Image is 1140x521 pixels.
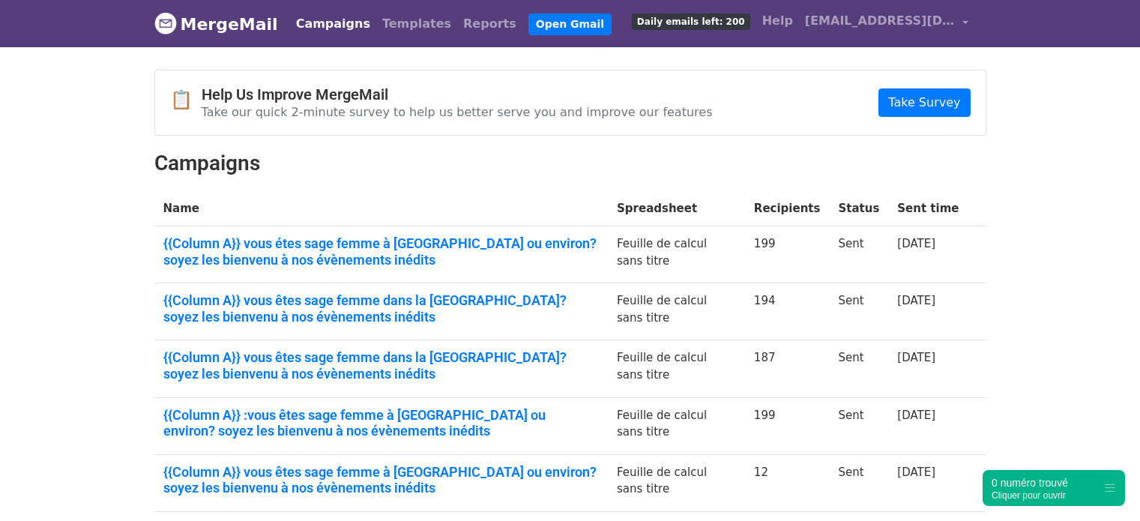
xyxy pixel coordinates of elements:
[878,88,970,117] a: Take Survey
[829,226,888,283] td: Sent
[608,340,745,397] td: Feuille de calcul sans titre
[154,191,609,226] th: Name
[608,226,745,283] td: Feuille de calcul sans titre
[163,464,600,496] a: {{Column A}} vous êtes sage femme à [GEOGRAPHIC_DATA] ou environ? soyez les bienvenu à nos évènem...
[745,191,830,226] th: Recipients
[154,151,986,176] h2: Campaigns
[829,397,888,454] td: Sent
[897,409,935,422] a: [DATE]
[897,294,935,307] a: [DATE]
[163,349,600,382] a: {{Column A}} vous êtes sage femme dans la [GEOGRAPHIC_DATA]? soyez les bienvenu à nos évènements ...
[202,104,713,120] p: Take our quick 2-minute survey to help us better serve you and improve our features
[829,340,888,397] td: Sent
[163,407,600,439] a: {{Column A}} :vous êtes sage femme à [GEOGRAPHIC_DATA] ou environ? soyez les bienvenu à nos évène...
[290,9,376,39] a: Campaigns
[805,12,955,30] span: [EMAIL_ADDRESS][DOMAIN_NAME]
[608,283,745,340] td: Feuille de calcul sans titre
[528,13,612,35] a: Open Gmail
[888,191,968,226] th: Sent time
[608,191,745,226] th: Spreadsheet
[202,85,713,103] h4: Help Us Improve MergeMail
[799,6,974,41] a: [EMAIL_ADDRESS][DOMAIN_NAME]
[170,89,202,111] span: 📋
[376,9,457,39] a: Templates
[608,397,745,454] td: Feuille de calcul sans titre
[745,283,830,340] td: 194
[626,6,756,36] a: Daily emails left: 200
[897,466,935,479] a: [DATE]
[163,292,600,325] a: {{Column A}} vous êtes sage femme dans la [GEOGRAPHIC_DATA]? soyez les bienvenu à nos évènements ...
[829,191,888,226] th: Status
[632,13,750,30] span: Daily emails left: 200
[745,397,830,454] td: 199
[154,12,177,34] img: MergeMail logo
[829,454,888,511] td: Sent
[154,8,278,40] a: MergeMail
[745,226,830,283] td: 199
[457,9,522,39] a: Reports
[897,351,935,364] a: [DATE]
[608,454,745,511] td: Feuille de calcul sans titre
[829,283,888,340] td: Sent
[745,454,830,511] td: 12
[163,235,600,268] a: {{Column A}} vous étes sage femme à [GEOGRAPHIC_DATA] ou environ? soyez les bienvenu à nos évènem...
[745,340,830,397] td: 187
[897,237,935,250] a: [DATE]
[756,6,799,36] a: Help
